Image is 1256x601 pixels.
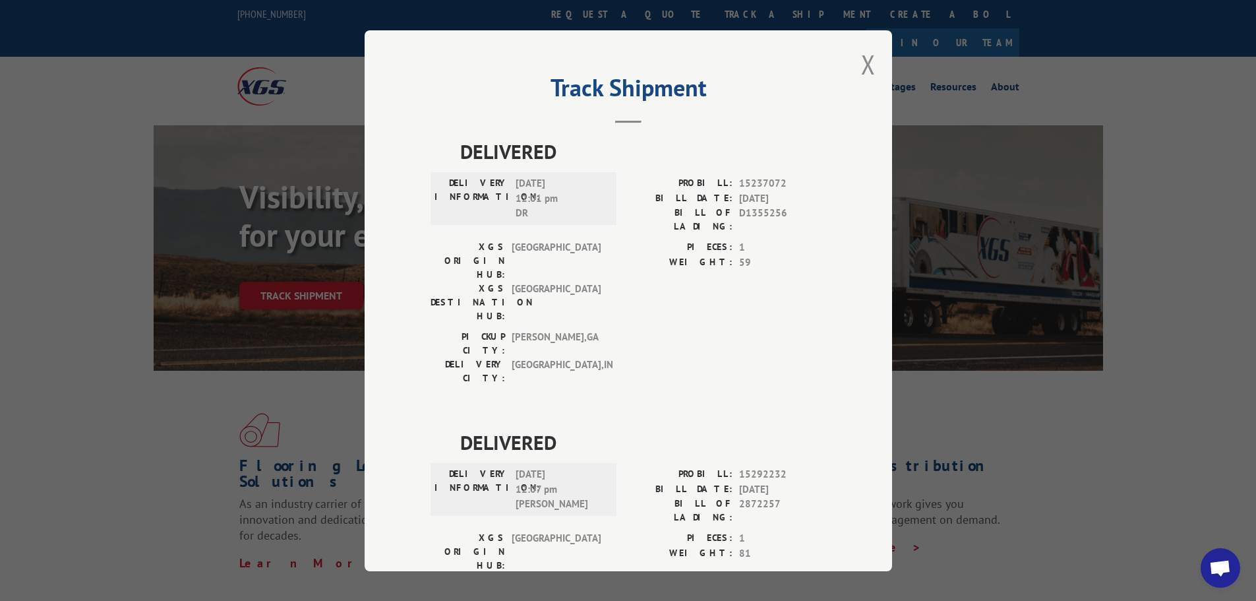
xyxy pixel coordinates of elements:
[1201,548,1240,588] div: Open chat
[516,467,605,512] span: [DATE] 12:07 pm [PERSON_NAME]
[739,531,826,546] span: 1
[516,176,605,221] span: [DATE] 12:01 pm DR
[628,546,733,561] label: WEIGHT:
[431,531,505,573] label: XGS ORIGIN HUB:
[739,191,826,206] span: [DATE]
[739,497,826,524] span: 2872257
[628,240,733,255] label: PIECES:
[739,206,826,234] span: D1355256
[628,255,733,270] label: WEIGHT:
[431,330,505,358] label: PICKUP CITY:
[628,497,733,524] label: BILL OF LADING:
[628,191,733,206] label: BILL DATE:
[739,255,826,270] span: 59
[739,482,826,497] span: [DATE]
[739,546,826,561] span: 81
[739,467,826,482] span: 15292232
[512,330,601,358] span: [PERSON_NAME] , GA
[739,176,826,191] span: 15237072
[628,531,733,546] label: PIECES:
[460,137,826,166] span: DELIVERED
[861,47,876,82] button: Close modal
[739,240,826,255] span: 1
[431,358,505,385] label: DELIVERY CITY:
[628,176,733,191] label: PROBILL:
[431,240,505,282] label: XGS ORIGIN HUB:
[431,282,505,323] label: XGS DESTINATION HUB:
[628,482,733,497] label: BILL DATE:
[434,467,509,512] label: DELIVERY INFORMATION:
[460,427,826,457] span: DELIVERED
[512,282,601,323] span: [GEOGRAPHIC_DATA]
[512,531,601,573] span: [GEOGRAPHIC_DATA]
[434,176,509,221] label: DELIVERY INFORMATION:
[628,206,733,234] label: BILL OF LADING:
[628,467,733,482] label: PROBILL:
[431,79,826,104] h2: Track Shipment
[512,240,601,282] span: [GEOGRAPHIC_DATA]
[512,358,601,385] span: [GEOGRAPHIC_DATA] , IN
